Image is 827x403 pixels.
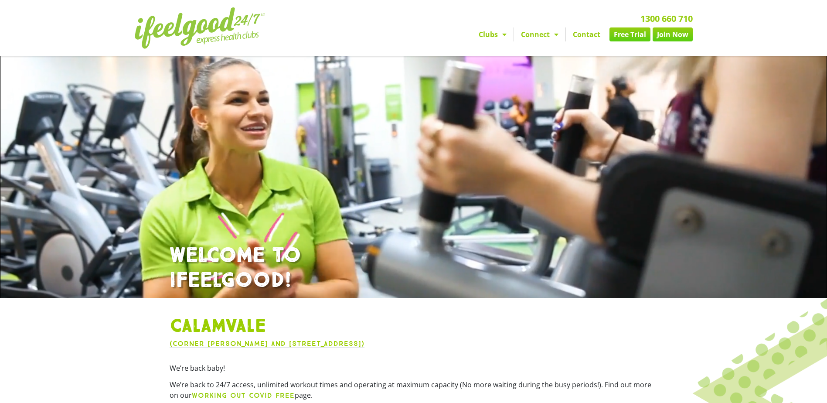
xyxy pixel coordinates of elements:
[170,315,658,338] h1: Calamvale
[609,27,650,41] a: Free Trial
[566,27,607,41] a: Contact
[170,363,658,373] p: We’re back baby!
[514,27,565,41] a: Connect
[333,27,693,41] nav: Menu
[192,390,295,400] a: WORKING OUT COVID FREE
[170,243,658,294] h1: WELCOME TO IFEELGOOD!
[472,27,514,41] a: Clubs
[170,379,658,401] p: We’re back to 24/7 access, unlimited workout times and operating at maximum capacity (No more wai...
[640,13,693,24] a: 1300 660 710
[192,391,295,400] b: WORKING OUT COVID FREE
[170,339,364,348] a: (Corner [PERSON_NAME] and [STREET_ADDRESS])
[653,27,693,41] a: Join Now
